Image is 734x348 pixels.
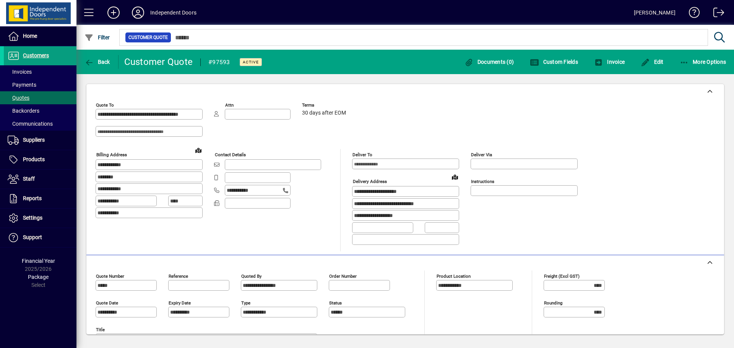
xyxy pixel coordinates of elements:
[4,189,76,208] a: Reports
[4,170,76,189] a: Staff
[634,6,676,19] div: [PERSON_NAME]
[449,171,461,183] a: View on map
[4,228,76,247] a: Support
[683,2,700,26] a: Knowledge Base
[471,152,492,157] mat-label: Deliver via
[84,59,110,65] span: Back
[28,274,49,280] span: Package
[96,327,105,332] mat-label: Title
[678,55,728,69] button: More Options
[592,55,627,69] button: Invoice
[128,34,168,41] span: Customer Quote
[4,65,76,78] a: Invoices
[641,59,664,65] span: Edit
[302,103,348,108] span: Terms
[464,59,514,65] span: Documents (0)
[680,59,726,65] span: More Options
[96,300,118,305] mat-label: Quote date
[126,6,150,19] button: Profile
[8,121,53,127] span: Communications
[352,152,372,157] mat-label: Deliver To
[544,273,580,278] mat-label: Freight (excl GST)
[302,110,346,116] span: 30 days after EOM
[23,156,45,162] span: Products
[169,273,188,278] mat-label: Reference
[708,2,724,26] a: Logout
[4,117,76,130] a: Communications
[76,55,119,69] app-page-header-button: Back
[8,69,32,75] span: Invoices
[208,56,230,68] div: #97593
[23,52,49,58] span: Customers
[4,150,76,169] a: Products
[241,300,250,305] mat-label: Type
[243,60,259,65] span: Active
[96,102,114,108] mat-label: Quote To
[124,56,193,68] div: Customer Quote
[528,55,580,69] button: Custom Fields
[8,108,39,114] span: Backorders
[530,59,578,65] span: Custom Fields
[22,258,55,264] span: Financial Year
[84,34,110,40] span: Filter
[4,209,76,228] a: Settings
[4,27,76,46] a: Home
[83,31,112,44] button: Filter
[594,59,625,65] span: Invoice
[83,55,112,69] button: Back
[241,273,261,278] mat-label: Quoted by
[225,102,234,108] mat-label: Attn
[23,176,35,182] span: Staff
[329,300,342,305] mat-label: Status
[8,95,29,101] span: Quotes
[4,91,76,104] a: Quotes
[101,6,126,19] button: Add
[462,55,516,69] button: Documents (0)
[329,273,357,278] mat-label: Order number
[4,104,76,117] a: Backorders
[437,273,471,278] mat-label: Product location
[544,300,562,305] mat-label: Rounding
[150,6,196,19] div: Independent Doors
[639,55,666,69] button: Edit
[23,234,42,240] span: Support
[4,78,76,91] a: Payments
[169,300,191,305] mat-label: Expiry date
[23,137,45,143] span: Suppliers
[471,179,494,184] mat-label: Instructions
[96,273,124,278] mat-label: Quote number
[8,82,36,88] span: Payments
[23,215,42,221] span: Settings
[4,131,76,150] a: Suppliers
[23,33,37,39] span: Home
[192,144,205,156] a: View on map
[23,195,42,201] span: Reports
